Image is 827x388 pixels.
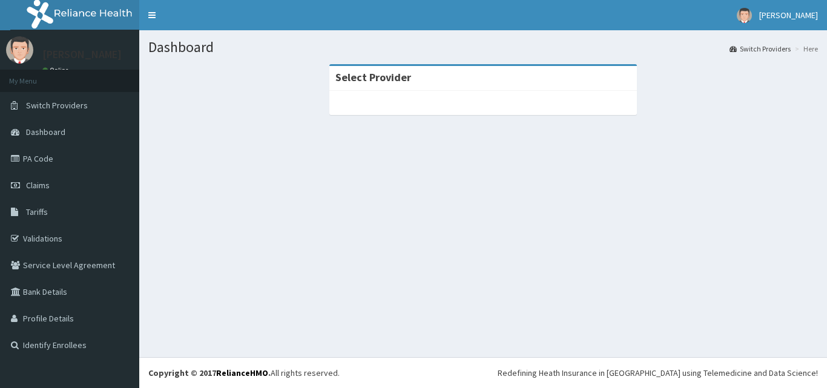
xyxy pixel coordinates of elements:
strong: Select Provider [335,70,411,84]
img: User Image [6,36,33,64]
a: Online [42,66,71,74]
span: Dashboard [26,127,65,137]
div: Redefining Heath Insurance in [GEOGRAPHIC_DATA] using Telemedicine and Data Science! [498,367,818,379]
img: User Image [737,8,752,23]
li: Here [792,44,818,54]
a: Switch Providers [730,44,791,54]
span: Tariffs [26,206,48,217]
strong: Copyright © 2017 . [148,367,271,378]
span: [PERSON_NAME] [759,10,818,21]
a: RelianceHMO [216,367,268,378]
footer: All rights reserved. [139,357,827,388]
span: Switch Providers [26,100,88,111]
p: [PERSON_NAME] [42,49,122,60]
span: Claims [26,180,50,191]
h1: Dashboard [148,39,818,55]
